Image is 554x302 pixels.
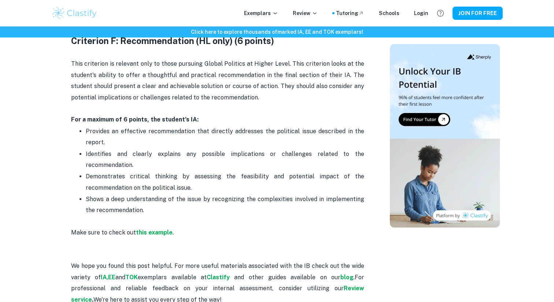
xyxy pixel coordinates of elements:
a: Clastify [207,274,234,281]
p: Make sure to check out . [71,227,364,238]
strong: Clastify [207,274,230,281]
p: Provides an effective recommendation that directly addresses the political issue described in the... [86,126,364,148]
button: JOIN FOR FREE [453,7,503,20]
p: Demonstrates critical thinking by assessing the feasibility and potential impact of the recommend... [86,171,364,193]
a: Login [414,9,428,17]
p: Review [293,9,318,17]
a: Tutoring [336,9,364,17]
a: Schools [379,9,399,17]
a: blog [340,274,354,281]
strong: For a maximum of 6 points, the student’s IA: [71,116,199,123]
h6: Click here to explore thousands of marked IA, EE and TOK exemplars ! [1,28,553,36]
button: Help and Feedback [434,7,447,19]
a: EE [108,274,115,281]
img: Thumbnail [390,44,500,228]
h3: Criterion F: Recommendation (HL only) (6 points) [71,34,364,47]
img: Clastify logo [51,6,98,21]
p: Shows a deep understanding of the issue by recognizing the complexities involved in implementing ... [86,194,364,216]
a: TOK [125,274,138,281]
a: this example [136,229,173,236]
p: Identifies and clearly explains any possible implications or challenges related to the recommenda... [86,149,364,171]
p: Exemplars [244,9,278,17]
p: This criterion is relevant only to those pursuing Global Politics at Higher Level. This criterion... [71,58,364,103]
a: IA [101,274,107,281]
